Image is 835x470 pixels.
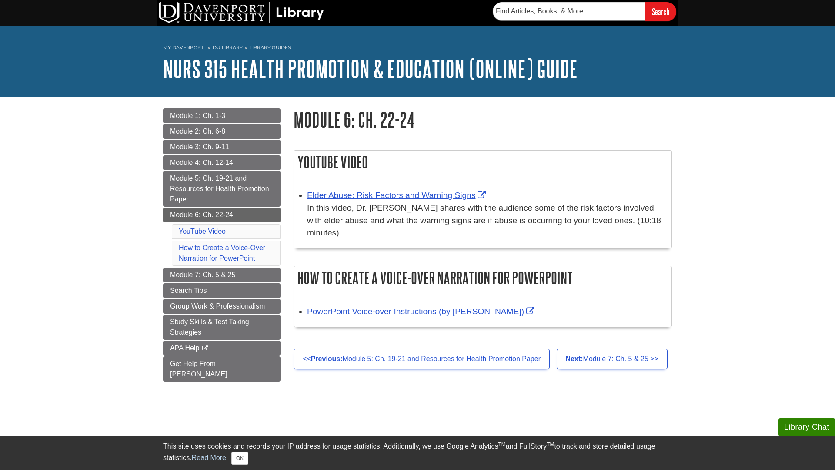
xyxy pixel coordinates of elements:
[163,171,281,207] a: Module 5: Ch. 19-21 and Resources for Health Promotion Paper
[163,108,281,123] a: Module 1: Ch. 1-3
[170,360,227,378] span: Get Help From [PERSON_NAME]
[778,418,835,436] button: Library Chat
[170,128,225,135] span: Module 2: Ch. 6-8
[192,454,226,461] a: Read More
[163,341,281,356] a: APA Help
[311,355,343,363] strong: Previous:
[307,202,667,239] div: In this video, Dr. [PERSON_NAME] shares with the audience some of the risk factors involved with ...
[547,441,554,447] sup: TM
[163,140,281,154] a: Module 3: Ch. 9-11
[566,355,583,363] strong: Next:
[307,191,488,200] a: Link opens in new window
[170,112,225,119] span: Module 1: Ch. 1-3
[307,307,537,316] a: Link opens in new window
[294,349,550,369] a: <<Previous:Module 5: Ch. 19-21 and Resources for Health Promotion Paper
[170,287,207,294] span: Search Tips
[163,356,281,382] a: Get Help From [PERSON_NAME]
[231,452,248,465] button: Close
[294,151,671,174] h2: YouTube Video
[170,302,265,310] span: Group Work & Professionalism
[493,2,676,21] form: Searches DU Library's articles, books, and more
[179,228,226,235] a: YouTube Video
[213,44,243,50] a: DU Library
[179,244,265,262] a: How to Create a Voice-Over Narration for PowerPoint
[294,108,672,131] h1: Module 6: Ch. 22-24
[163,108,281,382] div: Guide Page Menu
[163,42,672,56] nav: breadcrumb
[170,143,229,151] span: Module 3: Ch. 9-11
[163,315,281,340] a: Study Skills & Test Taking Strategies
[163,44,204,51] a: My Davenport
[163,283,281,298] a: Search Tips
[170,271,235,279] span: Module 7: Ch. 5 & 25
[163,208,281,222] a: Module 6: Ch. 22-24
[170,175,269,203] span: Module 5: Ch. 19-21 and Resources for Health Promotion Paper
[163,441,672,465] div: This site uses cookies and records your IP address for usage statistics. Additionally, we use Goo...
[170,318,249,336] span: Study Skills & Test Taking Strategies
[170,211,233,218] span: Module 6: Ch. 22-24
[163,124,281,139] a: Module 2: Ch. 6-8
[294,266,671,289] h2: How to Create a Voice-Over Narration for PowerPoint
[159,2,324,23] img: DU Library
[163,299,281,314] a: Group Work & Professionalism
[163,155,281,170] a: Module 4: Ch. 12-14
[557,349,668,369] a: Next:Module 7: Ch. 5 & 25 >>
[498,441,505,447] sup: TM
[493,2,645,20] input: Find Articles, Books, & More...
[170,344,199,352] span: APA Help
[163,268,281,282] a: Module 7: Ch. 5 & 25
[645,2,676,21] input: Search
[250,44,291,50] a: Library Guides
[201,346,209,351] i: This link opens in a new window
[163,55,578,82] a: NURS 315 Health Promotion & Education (Online) Guide
[170,159,233,166] span: Module 4: Ch. 12-14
